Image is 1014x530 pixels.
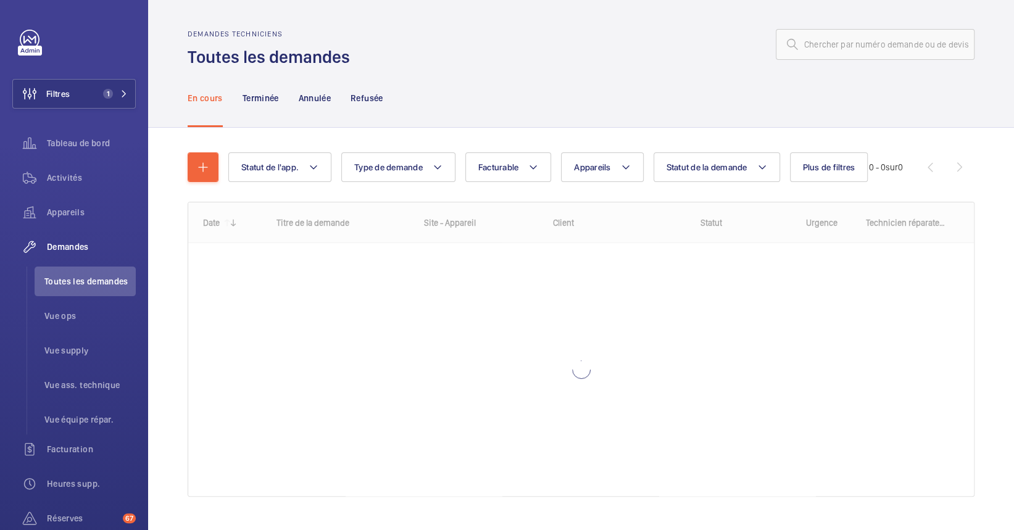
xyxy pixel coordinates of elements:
[351,92,383,104] p: Refusée
[803,162,855,172] span: Plus de filtres
[103,89,113,99] span: 1
[47,241,136,253] span: Demandes
[478,162,519,172] span: Facturable
[47,206,136,218] span: Appareils
[228,152,331,182] button: Statut de l'app.
[574,162,610,172] span: Appareils
[47,172,136,184] span: Activités
[341,152,455,182] button: Type de demande
[243,92,279,104] p: Terminée
[465,152,552,182] button: Facturable
[667,162,747,172] span: Statut de la demande
[123,513,136,523] span: 67
[188,30,357,38] h2: Demandes techniciens
[869,163,903,172] span: 0 - 0 0
[47,137,136,149] span: Tableau de bord
[561,152,643,182] button: Appareils
[241,162,299,172] span: Statut de l'app.
[47,478,136,490] span: Heures supp.
[44,379,136,391] span: Vue ass. technique
[44,344,136,357] span: Vue supply
[188,92,223,104] p: En cours
[299,92,331,104] p: Annulée
[886,162,898,172] span: sur
[188,46,357,68] h1: Toutes les demandes
[44,310,136,322] span: Vue ops
[354,162,423,172] span: Type de demande
[12,79,136,109] button: Filtres1
[790,152,868,182] button: Plus de filtres
[47,443,136,455] span: Facturation
[776,29,975,60] input: Chercher par numéro demande ou de devis
[47,512,118,524] span: Réserves
[654,152,780,182] button: Statut de la demande
[44,413,136,426] span: Vue équipe répar.
[46,88,70,100] span: Filtres
[44,275,136,288] span: Toutes les demandes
